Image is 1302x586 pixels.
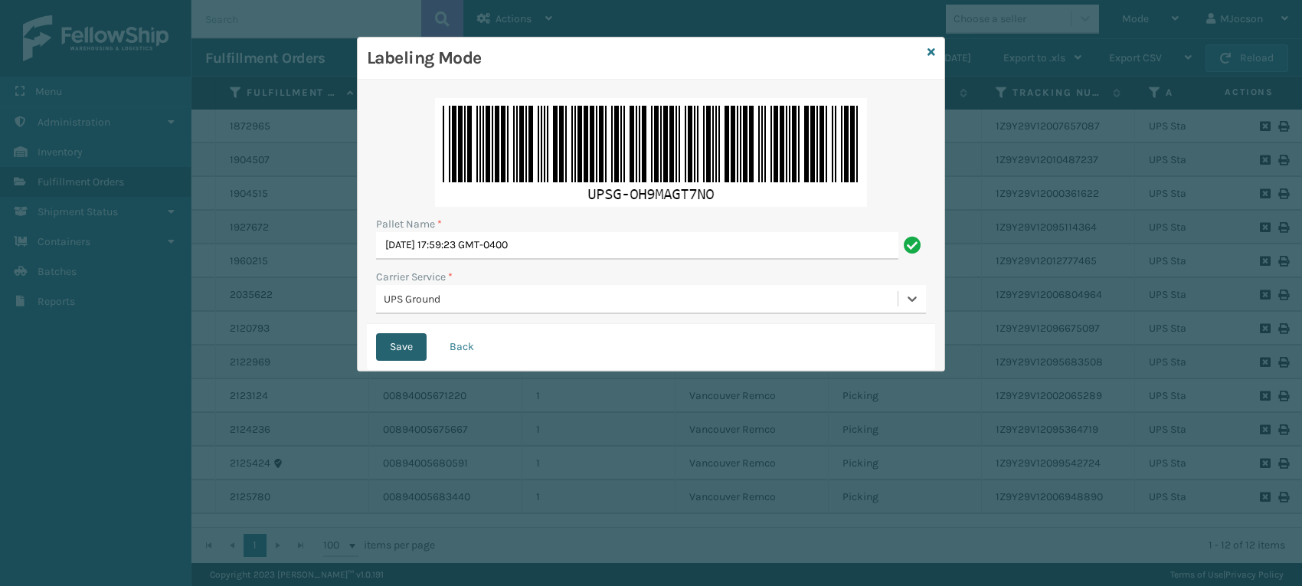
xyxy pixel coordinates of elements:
[384,291,899,307] div: UPS Ground
[435,98,867,207] img: iQAAAABJRU5ErkJggg==
[436,333,488,361] button: Back
[376,269,453,285] label: Carrier Service
[376,333,427,361] button: Save
[376,216,442,232] label: Pallet Name
[367,47,921,70] h3: Labeling Mode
